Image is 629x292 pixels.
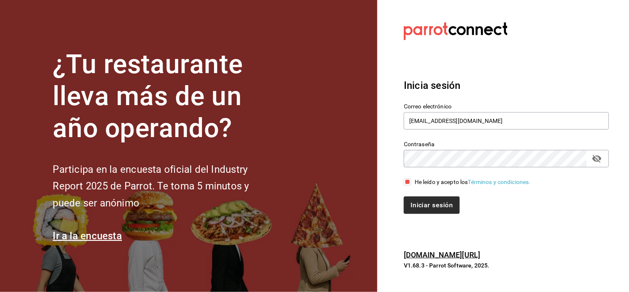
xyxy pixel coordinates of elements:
[53,49,277,144] h1: ¿Tu restaurante lleva más de un año operando?
[404,78,609,93] h3: Inicia sesión
[590,152,604,166] button: passwordField
[53,230,122,242] a: Ir a la encuesta
[404,250,480,259] a: [DOMAIN_NAME][URL]
[404,104,609,110] label: Correo electrónico
[53,161,277,212] h2: Participa en la encuesta oficial del Industry Report 2025 de Parrot. Te toma 5 minutos y puede se...
[404,112,609,130] input: Ingresa tu correo electrónico
[468,179,531,185] a: Términos y condiciones.
[415,178,531,186] div: He leído y acepto los
[404,142,609,147] label: Contraseña
[404,261,609,270] p: V1.68.3 - Parrot Software, 2025.
[404,196,459,214] button: Iniciar sesión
